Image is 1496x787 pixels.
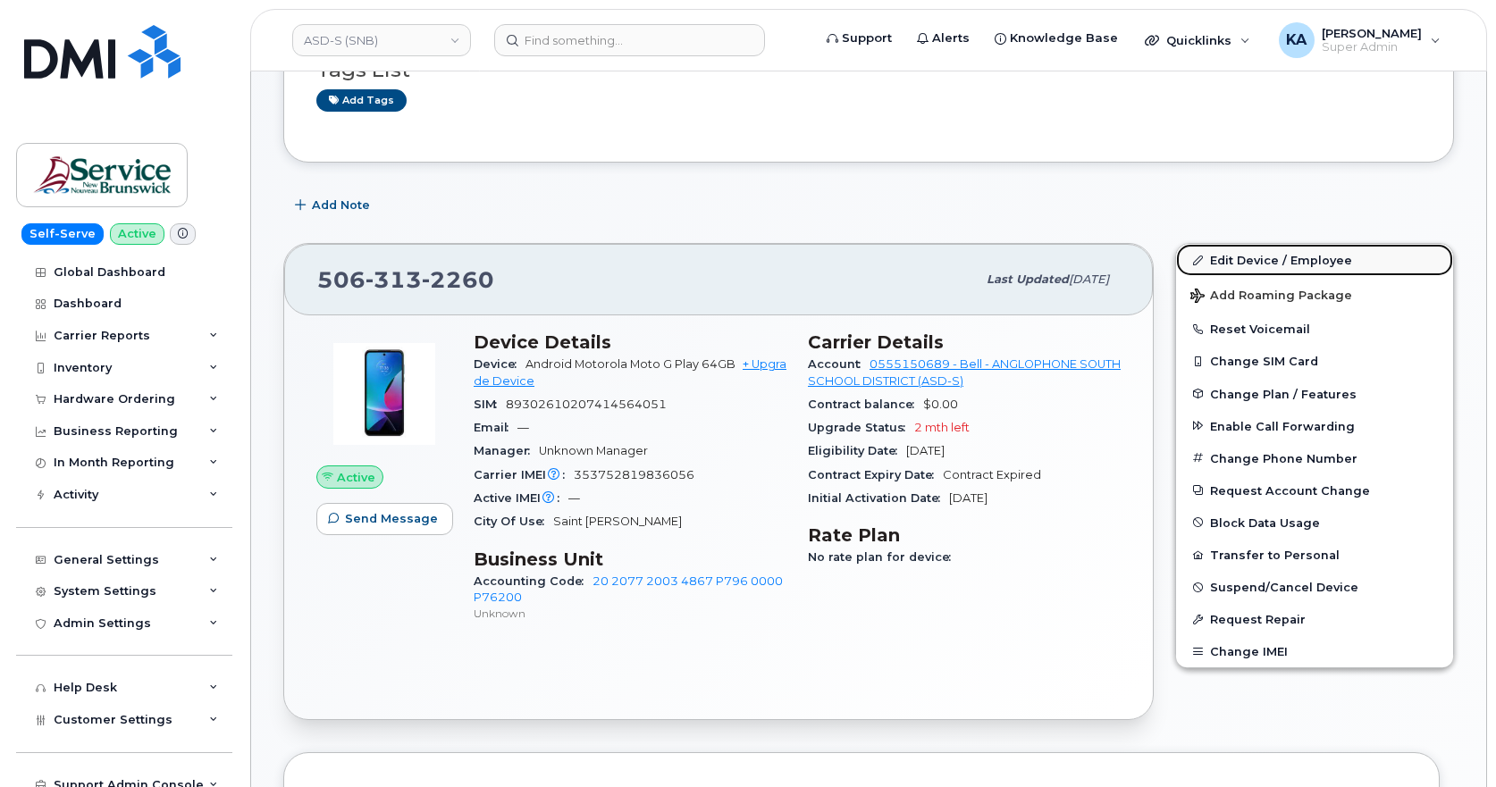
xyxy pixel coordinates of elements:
span: Contract balance [808,398,923,411]
button: Change Phone Number [1176,442,1453,474]
span: Last updated [987,272,1069,286]
span: [DATE] [1069,272,1109,286]
span: Contract Expired [943,468,1041,481]
div: Karla Adams [1266,22,1453,58]
span: Support [842,29,892,47]
span: Active [337,469,375,486]
a: 20 2077 2003 4867 P796 0000 P76200 [474,574,783,604]
span: — [568,491,580,505]
span: City Of Use [474,515,553,528]
span: Upgrade Status [808,421,914,434]
a: Alerts [904,21,982,56]
span: Contract Expiry Date [808,468,943,481]
span: Suspend/Cancel Device [1210,581,1358,594]
button: Reset Voicemail [1176,313,1453,345]
span: Change Plan / Features [1210,387,1357,400]
button: Block Data Usage [1176,507,1453,539]
span: Super Admin [1322,40,1422,54]
button: Change Plan / Features [1176,378,1453,410]
a: Support [814,21,904,56]
span: Accounting Code [474,574,593,588]
span: 506 [317,266,494,293]
h3: Device Details [474,331,786,353]
a: Add tags [316,89,407,112]
span: Send Message [345,510,438,527]
span: 313 [366,266,422,293]
span: Active IMEI [474,491,568,505]
span: Android Motorola Moto G Play 64GB [525,357,735,371]
button: Add Note [283,189,385,222]
span: KA [1286,29,1307,51]
span: Unknown Manager [539,444,648,457]
button: Change SIM Card [1176,345,1453,377]
span: 353752819836056 [574,468,694,481]
button: Transfer to Personal [1176,539,1453,571]
span: [PERSON_NAME] [1322,26,1422,40]
span: Knowledge Base [1010,29,1118,47]
h3: Tags List [316,59,1421,81]
span: Add Roaming Package [1190,289,1352,306]
button: Change IMEI [1176,635,1453,667]
button: Suspend/Cancel Device [1176,571,1453,603]
button: Add Roaming Package [1176,276,1453,313]
div: Quicklinks [1132,22,1263,58]
span: Add Note [312,197,370,213]
span: $0.00 [923,398,958,411]
span: 2 mth left [914,421,970,434]
button: Request Account Change [1176,474,1453,507]
h3: Business Unit [474,548,786,570]
span: 2260 [422,266,494,293]
span: No rate plan for device [808,550,960,564]
span: SIM [474,398,506,411]
button: Send Message [316,503,453,535]
a: 0555150689 - Bell - ANGLOPHONE SOUTH SCHOOL DISTRICT (ASD-S) [808,357,1121,387]
span: Manager [474,444,539,457]
span: Carrier IMEI [474,468,574,481]
button: Request Repair [1176,603,1453,635]
span: — [517,421,529,434]
span: Initial Activation Date [808,491,949,505]
span: Eligibility Date [808,444,906,457]
span: Quicklinks [1166,33,1231,47]
img: image20231002-3703462-wjpzrf.jpeg [331,340,438,448]
span: Account [808,357,870,371]
a: Edit Device / Employee [1176,244,1453,276]
h3: Rate Plan [808,524,1121,546]
span: Device [474,357,525,371]
a: ASD-S (SNB) [292,24,471,56]
span: 89302610207414564051 [506,398,667,411]
span: Enable Call Forwarding [1210,419,1355,432]
a: Knowledge Base [982,21,1130,56]
span: [DATE] [949,491,988,505]
span: Email [474,421,517,434]
a: + Upgrade Device [474,357,786,387]
span: Saint [PERSON_NAME] [553,515,682,528]
span: [DATE] [906,444,945,457]
p: Unknown [474,606,786,621]
button: Enable Call Forwarding [1176,410,1453,442]
h3: Carrier Details [808,331,1121,353]
span: Alerts [932,29,970,47]
input: Find something... [494,24,765,56]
